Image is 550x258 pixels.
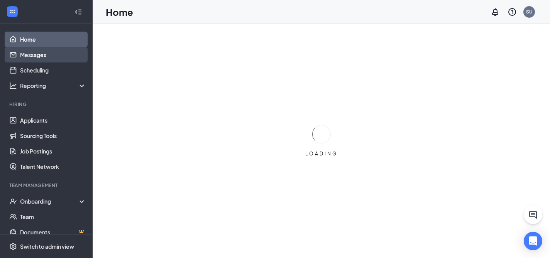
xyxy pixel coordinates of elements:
a: Job Postings [20,143,86,159]
svg: Analysis [9,82,17,89]
div: Team Management [9,182,85,189]
a: Applicants [20,113,86,128]
svg: Collapse [74,8,82,16]
a: Home [20,32,86,47]
a: Talent Network [20,159,86,174]
button: ChatActive [524,206,542,224]
a: Scheduling [20,62,86,78]
a: Team [20,209,86,224]
div: Open Intercom Messenger [524,232,542,250]
svg: WorkstreamLogo [8,8,16,15]
svg: Settings [9,243,17,250]
h1: Home [106,5,133,19]
svg: UserCheck [9,197,17,205]
div: Hiring [9,101,85,108]
a: DocumentsCrown [20,224,86,240]
a: Messages [20,47,86,62]
div: Onboarding [20,197,80,205]
div: Switch to admin view [20,243,74,250]
div: SU [526,8,533,15]
div: LOADING [302,150,341,157]
a: Sourcing Tools [20,128,86,143]
svg: QuestionInfo [508,7,517,17]
svg: Notifications [491,7,500,17]
svg: ChatActive [528,210,538,219]
div: Reporting [20,82,86,89]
